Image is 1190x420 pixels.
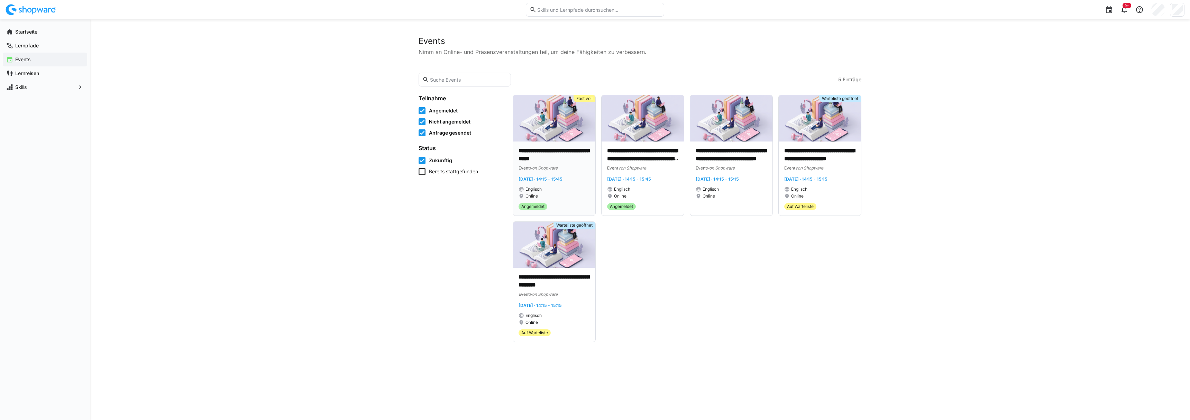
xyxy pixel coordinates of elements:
span: von Shopware [795,165,823,171]
span: Angemeldet [521,204,544,209]
span: [DATE] · 14:15 - 15:15 [784,176,827,182]
img: image [602,95,684,141]
span: Warteliste geöffnet [556,222,593,228]
span: Englisch [614,186,630,192]
span: Zukünftig [429,157,452,164]
span: Online [614,193,626,199]
img: image [513,222,595,268]
input: Skills und Lernpfade durchsuchen… [537,7,660,13]
h2: Events [419,36,861,46]
img: image [690,95,772,141]
span: Event [696,165,707,171]
span: Bereits stattgefunden [429,168,478,175]
span: Englisch [525,186,542,192]
h4: Teilnahme [419,95,504,102]
span: [DATE] · 14:15 - 15:15 [519,303,562,308]
span: Angemeldet [429,107,458,114]
span: Event [519,165,530,171]
h4: Status [419,145,504,152]
span: Angemeldet [610,204,633,209]
span: Anfrage gesendet [429,129,471,136]
span: 5 [838,76,841,83]
span: [DATE] · 14:15 - 15:15 [696,176,739,182]
span: Auf Warteliste [787,204,814,209]
span: Event [784,165,795,171]
p: Nimm an Online- und Präsenzveranstaltungen teil, um deine Fähigkeiten zu verbessern. [419,48,861,56]
span: Online [525,320,538,325]
span: [DATE] · 14:15 - 15:45 [607,176,651,182]
span: von Shopware [530,292,558,297]
span: [DATE] · 14:15 - 15:45 [519,176,562,182]
span: Englisch [791,186,807,192]
span: von Shopware [530,165,558,171]
span: Nicht angemeldet [429,118,470,125]
span: 9+ [1125,3,1129,8]
span: Fast voll [576,96,593,101]
span: Englisch [703,186,719,192]
span: Online [791,193,804,199]
span: Event [519,292,530,297]
img: image [513,95,595,141]
span: von Shopware [707,165,735,171]
span: Einträge [843,76,861,83]
span: Auf Warteliste [521,330,548,336]
span: Event [607,165,618,171]
span: Englisch [525,313,542,318]
span: Online [525,193,538,199]
img: image [779,95,861,141]
span: von Shopware [618,165,646,171]
span: Warteliste geöffnet [822,96,858,101]
span: Online [703,193,715,199]
input: Suche Events [429,76,507,83]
